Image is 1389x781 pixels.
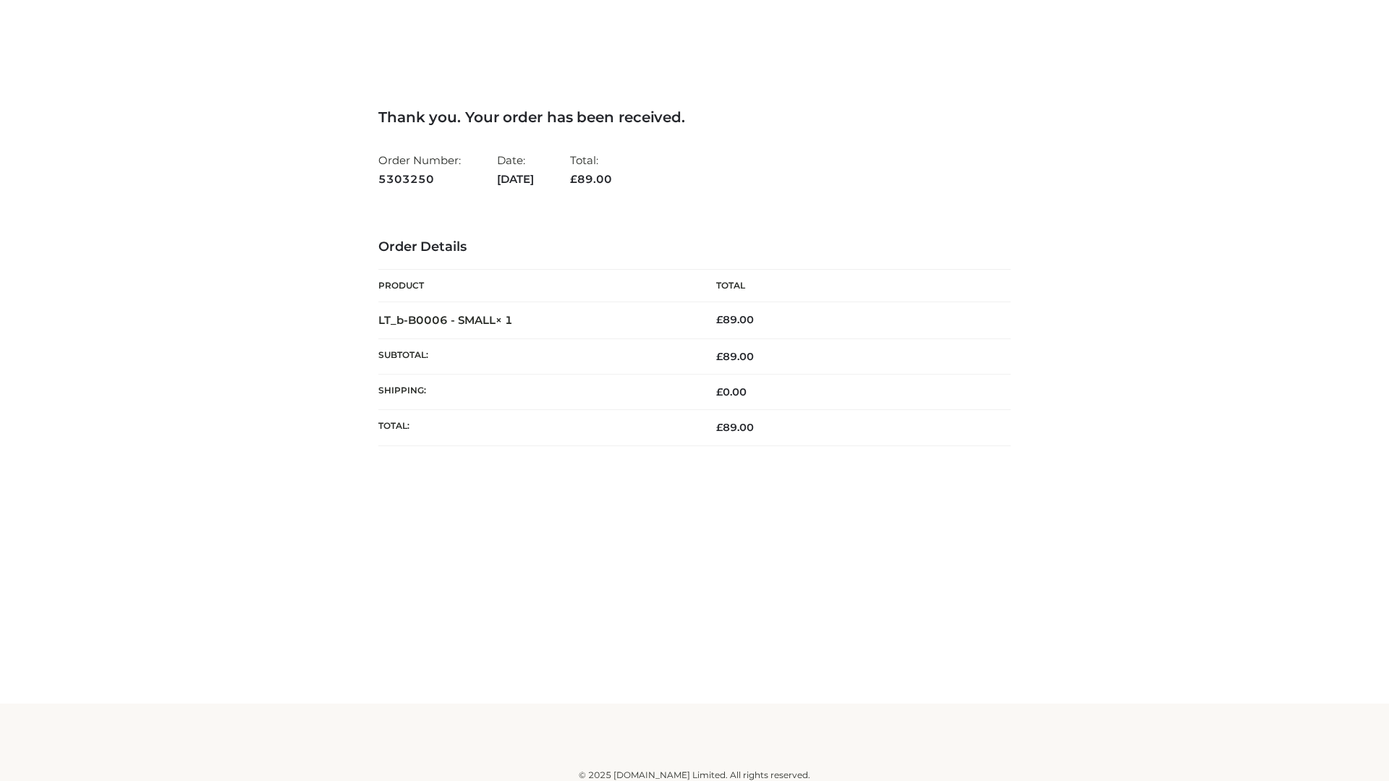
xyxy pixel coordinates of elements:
[716,421,754,434] span: 89.00
[716,385,723,398] span: £
[497,148,534,192] li: Date:
[694,270,1011,302] th: Total
[716,350,754,363] span: 89.00
[716,385,747,398] bdi: 0.00
[570,172,612,186] span: 89.00
[570,148,612,192] li: Total:
[378,375,694,410] th: Shipping:
[716,350,723,363] span: £
[378,239,1011,255] h3: Order Details
[570,172,577,186] span: £
[378,148,461,192] li: Order Number:
[378,338,694,374] th: Subtotal:
[496,313,513,327] strong: × 1
[378,270,694,302] th: Product
[716,313,754,326] bdi: 89.00
[378,313,513,327] strong: LT_b-B0006 - SMALL
[378,410,694,445] th: Total:
[378,170,461,189] strong: 5303250
[716,313,723,326] span: £
[497,170,534,189] strong: [DATE]
[378,108,1011,126] h3: Thank you. Your order has been received.
[716,421,723,434] span: £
